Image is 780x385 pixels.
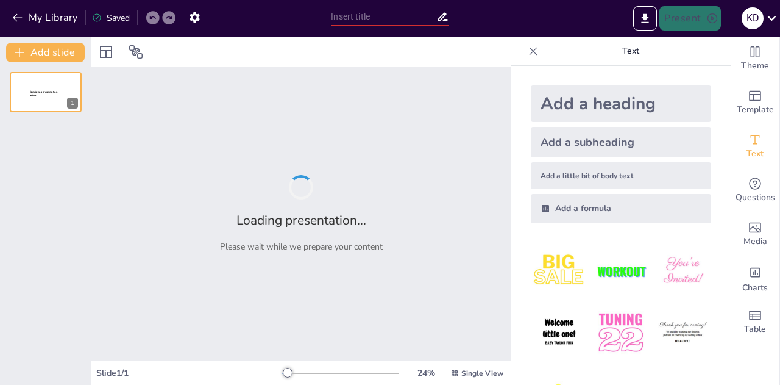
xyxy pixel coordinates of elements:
p: Text [543,37,718,66]
button: Add slide [6,43,85,62]
span: Single View [461,369,503,378]
div: Slide 1 / 1 [96,367,282,379]
div: Saved [92,12,130,24]
button: K D [742,6,764,31]
div: Add a formula [531,194,711,223]
div: Add a subheading [531,127,711,157]
img: 3.jpeg [654,243,711,300]
div: Add a table [731,300,779,344]
span: Sendsteps presentation editor [30,90,57,97]
div: Add a heading [531,85,711,122]
div: Change the overall theme [731,37,779,81]
img: 6.jpeg [654,304,711,361]
div: K D [742,7,764,29]
span: Charts [742,281,768,295]
span: Table [744,323,766,336]
span: Questions [736,191,775,204]
h2: Loading presentation... [236,212,366,229]
img: 1.jpeg [531,243,587,300]
p: Please wait while we prepare your content [220,241,383,253]
div: 24 % [411,367,441,379]
span: Position [129,45,143,59]
span: Text [746,147,764,160]
div: Add a little bit of body text [531,162,711,189]
div: 1 [67,98,78,109]
span: Template [737,103,774,117]
div: Add images, graphics, shapes or video [731,212,779,256]
img: 2.jpeg [592,243,649,300]
input: Insert title [331,8,436,26]
div: Add text boxes [731,124,779,168]
button: Export to PowerPoint [633,6,657,31]
span: Theme [741,59,769,73]
span: Media [743,235,767,248]
img: 4.jpeg [531,304,587,361]
button: My Library [9,8,83,27]
div: Get real-time input from your audience [731,168,779,212]
button: Present [659,6,720,31]
div: Layout [96,42,116,62]
img: 5.jpeg [592,304,649,361]
div: Add charts and graphs [731,256,779,300]
div: 1 [10,72,82,112]
div: Add ready made slides [731,81,779,124]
